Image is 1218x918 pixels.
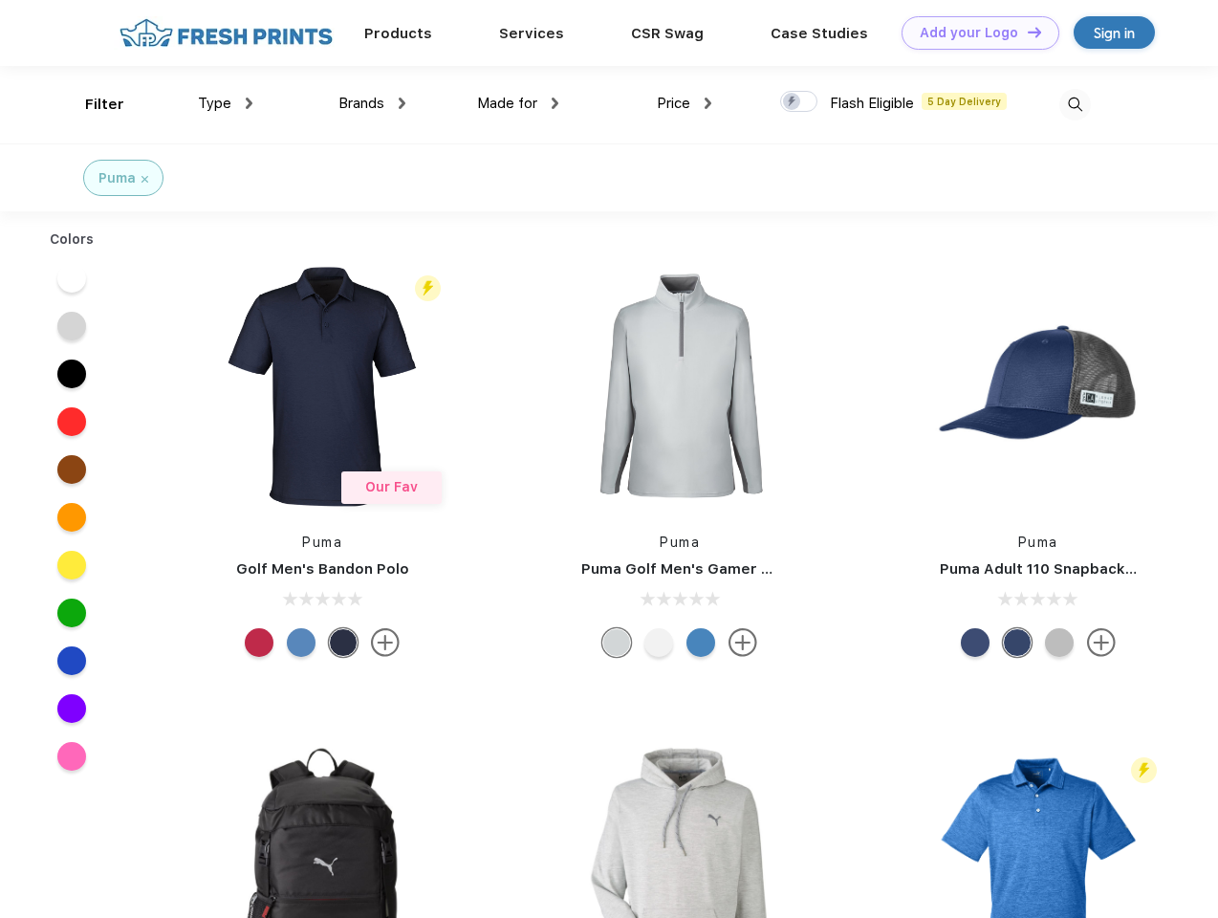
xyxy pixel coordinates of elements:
span: Brands [338,95,384,112]
img: more.svg [371,628,400,657]
div: Bright Cobalt [686,628,715,657]
img: fo%20logo%202.webp [114,16,338,50]
img: func=resize&h=266 [195,259,449,514]
img: func=resize&h=266 [553,259,807,514]
a: Sign in [1074,16,1155,49]
img: desktop_search.svg [1059,89,1091,120]
div: High Rise [602,628,631,657]
span: Type [198,95,231,112]
div: Lake Blue [287,628,315,657]
img: more.svg [729,628,757,657]
a: Products [364,25,432,42]
div: Peacoat Qut Shd [961,628,990,657]
span: Flash Eligible [830,95,914,112]
span: Made for [477,95,537,112]
img: func=resize&h=266 [911,259,1165,514]
img: dropdown.png [246,98,252,109]
img: dropdown.png [399,98,405,109]
a: Puma Golf Men's Gamer Golf Quarter-Zip [581,560,883,578]
span: Our Fav [365,479,418,494]
div: Quarry with Brt Whit [1045,628,1074,657]
div: Sign in [1094,22,1135,44]
div: Navy Blazer [329,628,358,657]
div: Ski Patrol [245,628,273,657]
a: Puma [660,535,700,550]
div: Filter [85,94,124,116]
img: DT [1028,27,1041,37]
img: filter_cancel.svg [141,176,148,183]
img: more.svg [1087,628,1116,657]
img: dropdown.png [552,98,558,109]
a: Puma [302,535,342,550]
span: 5 Day Delivery [922,93,1007,110]
div: Bright White [644,628,673,657]
span: Price [657,95,690,112]
a: Puma [1018,535,1058,550]
a: Services [499,25,564,42]
div: Colors [35,229,109,250]
div: Add your Logo [920,25,1018,41]
img: dropdown.png [705,98,711,109]
img: flash_active_toggle.svg [415,275,441,301]
a: CSR Swag [631,25,704,42]
img: flash_active_toggle.svg [1131,757,1157,783]
a: Golf Men's Bandon Polo [236,560,409,578]
div: Puma [98,168,136,188]
div: Peacoat with Qut Shd [1003,628,1032,657]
